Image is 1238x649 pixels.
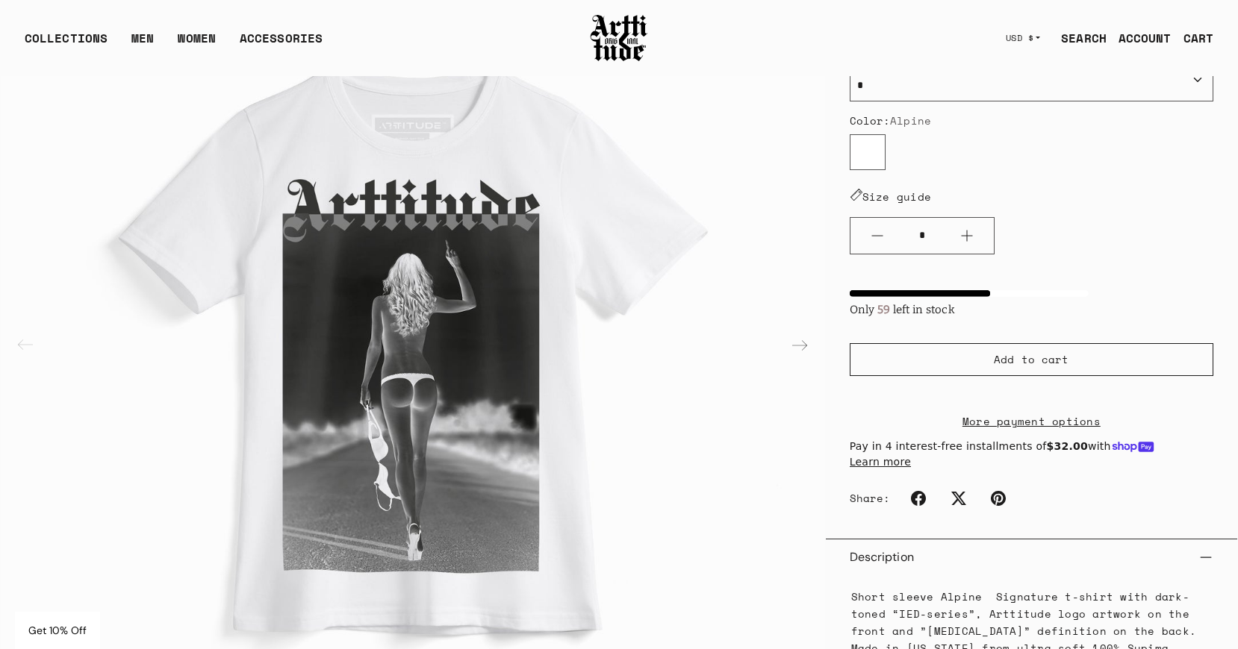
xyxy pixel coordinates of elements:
label: Alpine [850,134,886,170]
div: Get 10% Off [15,612,100,649]
div: Next slide [782,327,818,363]
button: Minus [850,218,904,254]
a: Facebook [902,482,935,515]
a: More payment options [850,413,1213,430]
button: Add to cart [850,343,1213,376]
div: Only left in stock [850,297,1089,319]
ul: Main navigation [13,29,335,59]
a: WOMEN [178,29,216,59]
span: 59 [875,303,893,316]
a: Open cart [1172,23,1213,53]
div: COLLECTIONS [25,29,108,59]
button: Plus [940,218,994,254]
a: Pinterest [982,482,1015,515]
span: USD $ [1006,32,1034,44]
div: CART [1183,29,1213,47]
a: ACCOUNT [1107,23,1172,53]
button: USD $ [997,22,1050,54]
span: Share: [850,491,891,506]
span: Alpine [890,113,931,128]
a: SEARCH [1049,23,1107,53]
button: Description [850,539,1213,575]
a: Size guide [850,189,932,204]
span: Add to cart [994,352,1069,367]
div: ACCESSORIES [240,29,323,59]
span: Get 10% Off [28,624,87,637]
a: Twitter [942,482,975,515]
div: Color: [850,113,1213,128]
input: Quantity [904,222,940,250]
img: Arttitude [589,13,649,63]
a: MEN [131,29,154,59]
